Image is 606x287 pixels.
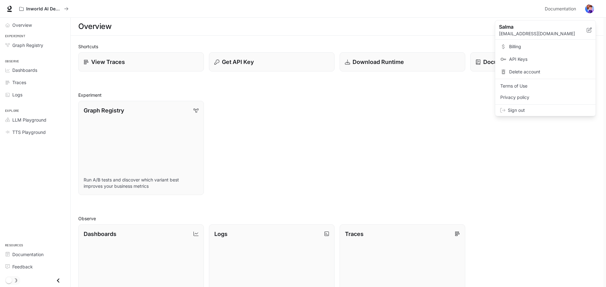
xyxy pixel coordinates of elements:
[496,92,594,103] a: Privacy policy
[509,69,591,75] span: Delete account
[495,105,596,116] div: Sign out
[496,80,594,92] a: Terms of Use
[508,107,591,113] span: Sign out
[500,83,591,89] span: Terms of Use
[496,54,594,65] a: API Keys
[495,20,596,40] div: Salma[EMAIL_ADDRESS][DOMAIN_NAME]
[509,43,591,50] span: Billing
[496,41,594,52] a: Billing
[500,94,591,100] span: Privacy policy
[496,66,594,77] div: Delete account
[499,23,577,31] p: Salma
[499,31,587,37] p: [EMAIL_ADDRESS][DOMAIN_NAME]
[509,56,591,62] span: API Keys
